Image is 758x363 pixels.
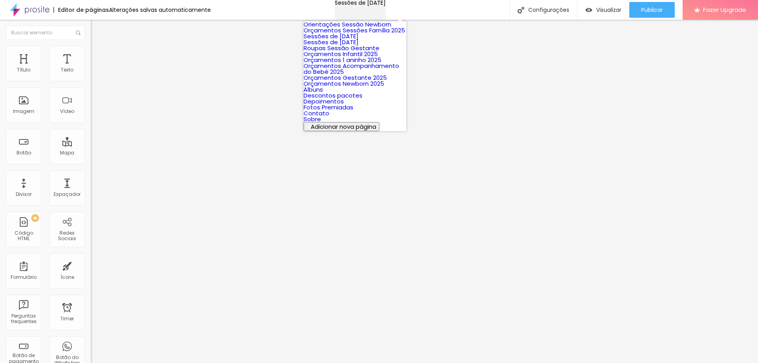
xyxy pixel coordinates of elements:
[54,192,81,197] div: Espaçador
[304,62,399,76] a: Orçamentos Acompanhamento do Bebê 2025
[703,6,746,13] span: Fazer Upgrade
[304,115,321,123] a: Sobre
[13,109,34,114] div: Imagem
[641,7,663,13] span: Publicar
[17,150,31,156] div: Botão
[629,2,675,18] button: Publicar
[8,313,39,325] div: Perguntas frequentes
[60,316,74,322] div: Timer
[304,26,405,34] a: Orçamentos Sessões Família 2025
[304,38,358,46] a: Sessões de [DATE]
[60,150,74,156] div: Mapa
[53,7,109,13] div: Editor de páginas
[61,67,73,73] div: Texto
[304,32,358,40] a: Sessões de [DATE]
[304,85,323,94] a: Álbuns
[8,230,39,242] div: Código HTML
[11,275,37,280] div: Formulário
[60,109,74,114] div: Vídeo
[304,20,391,28] a: Orientações Sessão Newborn
[304,44,379,52] a: Roupas Sessão Gestante
[304,91,362,100] a: Descontos pacotes
[51,230,83,242] div: Redes Sociais
[596,7,621,13] span: Visualizar
[91,20,758,363] iframe: Editor
[304,79,384,88] a: Orçamentos Newborn 2025
[304,109,329,117] a: Contato
[16,192,32,197] div: Divisor
[109,7,211,13] div: Alterações salvas automaticamente
[578,2,629,18] button: Visualizar
[304,97,344,105] a: Depoimentos
[76,30,81,35] img: Icone
[585,7,592,13] img: view-1.svg
[304,50,378,58] a: Orçamentos Infantil 2025
[17,67,30,73] div: Título
[304,103,353,111] a: Fotos Premiadas
[6,26,85,40] input: Buscar elemento
[518,7,524,13] img: Icone
[304,56,381,64] a: Orçamentos 1 aninho 2025
[304,73,387,82] a: Orçamentos Gestante 2025
[304,122,379,131] button: Adicionar nova página
[60,275,74,280] div: Ícone
[311,122,376,131] span: Adicionar nova página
